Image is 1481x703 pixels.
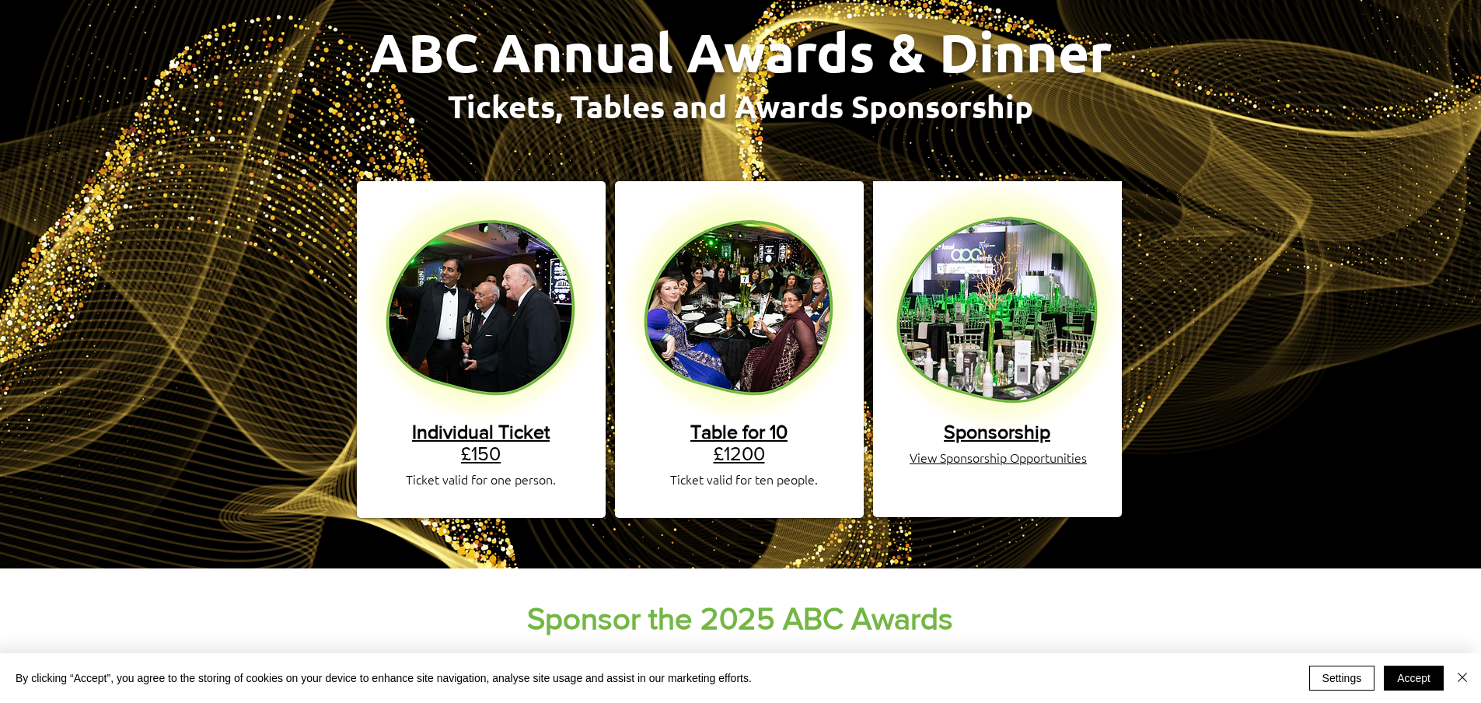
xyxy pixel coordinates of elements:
span: Table for 10 [690,421,788,442]
a: Sponsorship [944,421,1050,442]
span: ABC Annual Awards & Dinner [369,19,1112,85]
button: Accept [1384,666,1444,691]
span: By clicking “Accept”, you agree to the storing of cookies on your device to enhance site navigati... [16,671,752,685]
a: Individual Ticket£150 [412,421,550,464]
span: Ticket valid for ten people. [670,470,818,488]
img: table ticket.png [622,187,856,421]
a: Table for 10£1200 [690,421,788,464]
img: Close [1453,668,1472,687]
button: Settings [1309,666,1375,691]
span: Ticket valid for one person. [406,470,556,488]
span: Sponsor the 2025 ABC Awards [527,601,953,635]
a: View Sponsorship Opportunities [910,449,1087,466]
span: Tickets, Tables and Awards Sponsorship [448,86,1033,126]
img: ABC AWARDS WEBSITE BACKGROUND BLOB (1).png [873,181,1122,430]
button: Close [1453,666,1472,691]
span: Individual Ticket [412,421,550,442]
img: single ticket.png [364,187,598,421]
